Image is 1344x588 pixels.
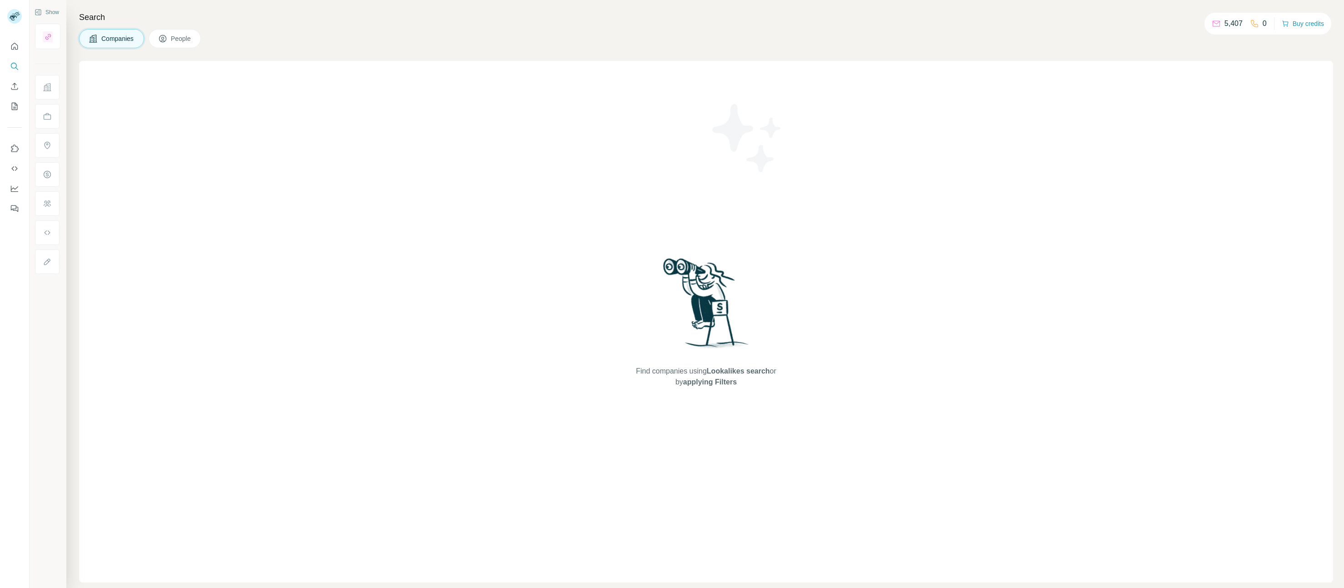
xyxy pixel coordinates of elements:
button: Search [7,58,22,75]
button: Show [28,5,65,19]
button: Quick start [7,38,22,55]
p: 0 [1263,18,1267,29]
button: Dashboard [7,180,22,197]
p: 5,407 [1224,18,1243,29]
span: applying Filters [683,378,737,386]
span: Companies [101,34,135,43]
img: Surfe Illustration - Woman searching with binoculars [659,256,754,357]
span: Find companies using or by [633,366,779,388]
button: My lists [7,98,22,115]
button: Enrich CSV [7,78,22,95]
button: Use Surfe API [7,160,22,177]
img: Surfe Illustration - Stars [706,97,788,179]
h4: Search [79,11,1333,24]
button: Feedback [7,200,22,217]
button: Buy credits [1282,17,1324,30]
button: Use Surfe on LinkedIn [7,140,22,157]
span: People [171,34,192,43]
span: Lookalikes search [707,367,770,375]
